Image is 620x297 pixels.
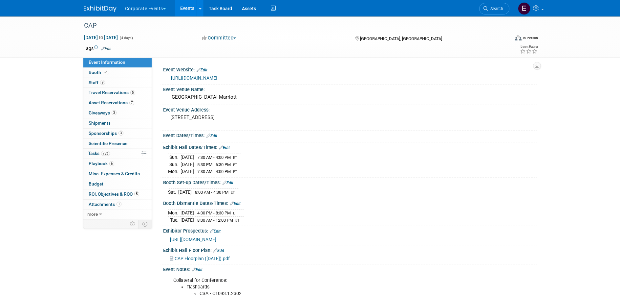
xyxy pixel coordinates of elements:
[163,198,537,207] div: Booth Dismantle Dates/Times:
[181,216,194,223] td: [DATE]
[89,161,114,166] span: Playbook
[89,181,103,186] span: Budget
[170,237,216,242] a: [URL][DOMAIN_NAME]
[197,68,207,72] a: Edit
[83,98,152,108] a: Asset Reservations7
[83,88,152,98] a: Travel Reservations5
[163,85,537,93] div: Event Venue Name:
[163,264,537,273] div: Event Notes:
[89,191,139,197] span: ROI, Objectives & ROO
[98,35,104,40] span: to
[181,210,194,217] td: [DATE]
[518,2,530,15] img: Emma Mitchell
[479,3,509,14] a: Search
[89,80,105,85] span: Staff
[83,210,152,219] a: more
[163,142,537,151] div: Exhibit Hall Dates/Times:
[168,210,181,217] td: Mon.
[168,216,181,223] td: Tue.
[83,200,152,210] a: Attachments1
[84,35,118,40] span: [DATE] [DATE]
[89,60,125,65] span: Event Information
[89,70,109,75] span: Booth
[138,220,152,228] td: Toggle Event Tabs
[130,90,135,95] span: 5
[83,68,152,78] a: Booth
[89,90,135,95] span: Travel Reservations
[231,190,235,195] span: ET
[101,46,112,51] a: Edit
[127,220,139,228] td: Personalize Event Tab Strip
[129,100,134,105] span: 7
[83,108,152,118] a: Giveaways3
[83,159,152,169] a: Playbook6
[181,168,194,175] td: [DATE]
[83,129,152,138] a: Sponsorships3
[168,92,532,102] div: [GEOGRAPHIC_DATA] Marriott
[163,226,537,235] div: Exhibitor Prospectus:
[523,36,538,40] div: In-Person
[233,170,237,174] span: ET
[163,178,537,186] div: Booth Set-up Dates/Times:
[82,20,500,32] div: CAP
[100,80,105,85] span: 9
[197,218,233,223] span: 8:00 AM - 12:00 PM
[109,161,114,166] span: 6
[206,134,217,138] a: Edit
[89,110,117,115] span: Giveaways
[83,58,152,67] a: Event Information
[223,181,233,185] a: Edit
[170,256,230,261] a: CAP Floorplan ([DATE]).pdf
[200,35,239,41] button: Committed
[83,149,152,159] a: Tasks75%
[168,168,181,175] td: Mon.
[101,151,110,156] span: 75%
[118,131,123,136] span: 3
[233,156,237,160] span: ET
[83,169,152,179] a: Misc. Expenses & Credits
[520,45,538,48] div: Event Rating
[195,190,228,195] span: 8:00 AM - 4:30 PM
[84,45,112,52] td: Tags
[83,139,152,149] a: Scientific Presence
[175,256,230,261] span: CAP Floorplan ([DATE]).pdf
[230,201,241,206] a: Edit
[200,290,460,297] li: CSA - C1093.1.2302
[168,154,181,161] td: Sun.
[89,120,111,126] span: Shipments
[488,6,503,11] span: Search
[219,145,230,150] a: Edit
[186,284,460,290] li: Flashcards
[134,191,139,196] span: 5
[181,161,194,168] td: [DATE]
[171,75,217,81] a: [URL][DOMAIN_NAME]
[84,6,117,12] img: ExhibitDay
[197,210,231,215] span: 4:00 PM - 8:30 PM
[89,141,127,146] span: Scientific Presence
[197,169,231,174] span: 7:30 AM - 4:00 PM
[233,211,237,215] span: ET
[112,110,117,115] span: 3
[168,161,181,168] td: Sun.
[170,114,311,120] pre: [STREET_ADDRESS]
[83,78,152,88] a: Staff9
[89,131,123,136] span: Sponsorships
[360,36,442,41] span: [GEOGRAPHIC_DATA], [GEOGRAPHIC_DATA]
[119,36,133,40] span: (4 days)
[471,34,538,44] div: Event Format
[197,162,231,167] span: 5:30 PM - 6:30 PM
[181,154,194,161] td: [DATE]
[213,248,224,253] a: Edit
[87,211,98,217] span: more
[515,35,522,40] img: Format-Inperson.png
[88,151,110,156] span: Tasks
[89,202,121,207] span: Attachments
[83,118,152,128] a: Shipments
[163,131,537,139] div: Event Dates/Times:
[163,245,537,254] div: Exhibit Hall Floor Plan:
[89,171,140,176] span: Misc. Expenses & Credits
[89,100,134,105] span: Asset Reservations
[163,105,537,113] div: Event Venue Address:
[83,189,152,199] a: ROI, Objectives & ROO5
